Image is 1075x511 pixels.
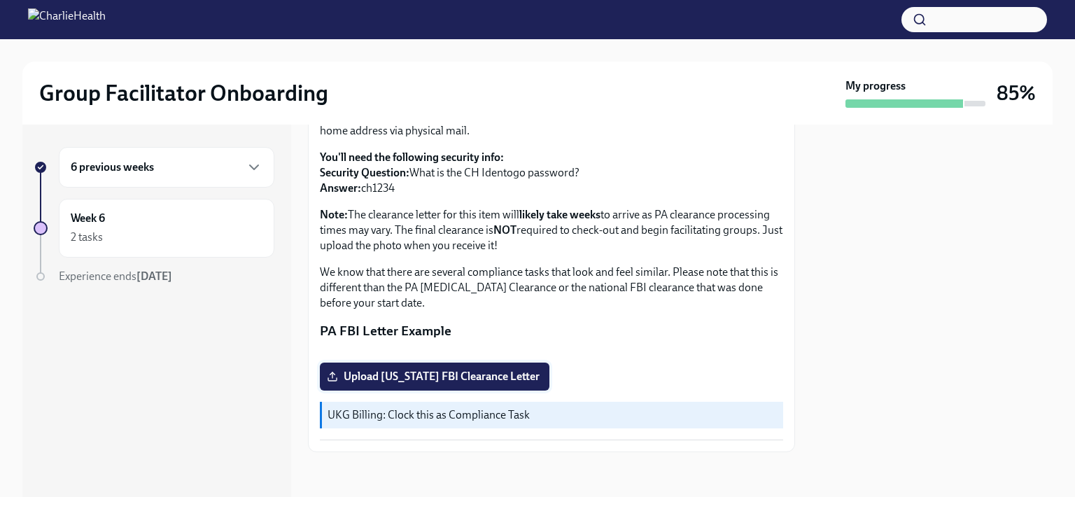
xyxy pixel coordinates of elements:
img: CharlieHealth [28,8,106,31]
p: We know that there are several compliance tasks that look and feel similar. Please note that this... [320,265,783,311]
h6: Week 6 [71,211,105,226]
p: What is the CH Identogo password? ch1234 [320,150,783,196]
strong: likely take weeks [519,208,600,221]
strong: Note: [320,208,348,221]
p: The clearance letter for this item will to arrive as PA clearance processing times may vary. The ... [320,207,783,253]
div: 6 previous weeks [59,147,274,188]
label: Upload [US_STATE] FBI Clearance Letter [320,363,549,391]
span: Experience ends [59,269,172,283]
span: Upload [US_STATE] FBI Clearance Letter [330,370,540,384]
strong: NOT [493,223,517,237]
a: Week 62 tasks [34,199,274,258]
strong: My progress [845,78,906,94]
strong: You'll need the following security info: [320,150,504,164]
strong: Security Question: [320,166,409,179]
strong: Answer: [320,181,361,195]
h6: 6 previous weeks [71,160,154,175]
h2: Group Facilitator Onboarding [39,79,328,107]
p: PA FBI Letter Example [320,322,783,340]
p: UKG Billing: Clock this as Compliance Task [328,407,778,423]
h3: 85% [997,80,1036,106]
div: 2 tasks [71,230,103,245]
strong: [DATE] [136,269,172,283]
